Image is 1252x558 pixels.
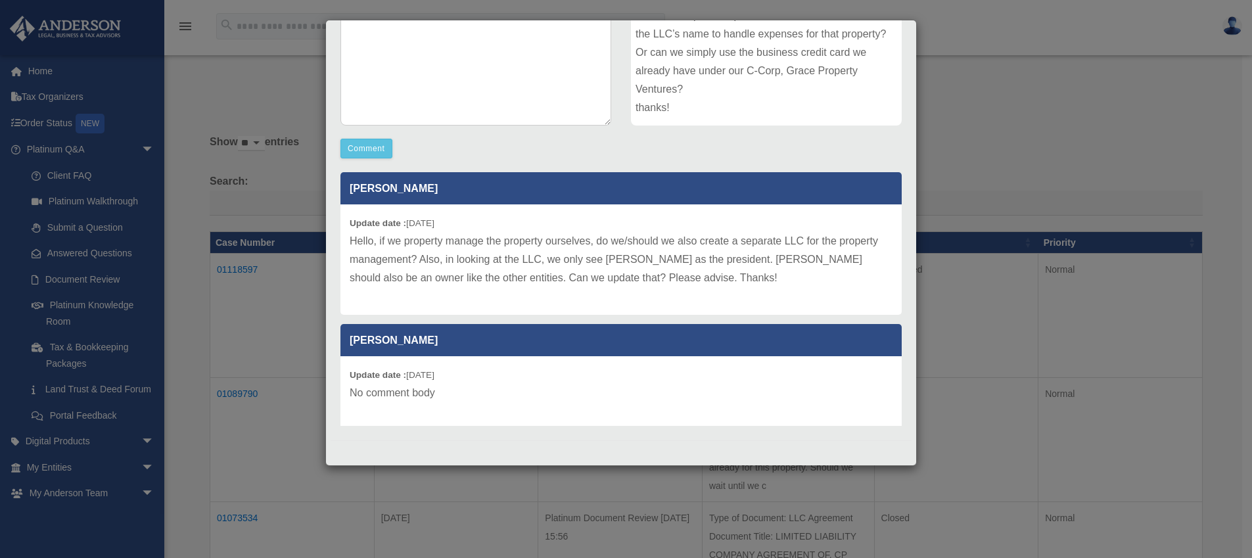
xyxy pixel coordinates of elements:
p: No comment body [350,384,893,402]
small: [DATE] [350,218,434,228]
p: [PERSON_NAME] [340,324,902,356]
p: [PERSON_NAME] [340,172,902,204]
small: [DATE] [350,370,434,380]
button: Comment [340,139,392,158]
b: Update date : [350,218,406,228]
b: Update date : [350,370,406,380]
p: Hello, if we property manage the property ourselves, do we/should we also create a separate LLC f... [350,232,893,287]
